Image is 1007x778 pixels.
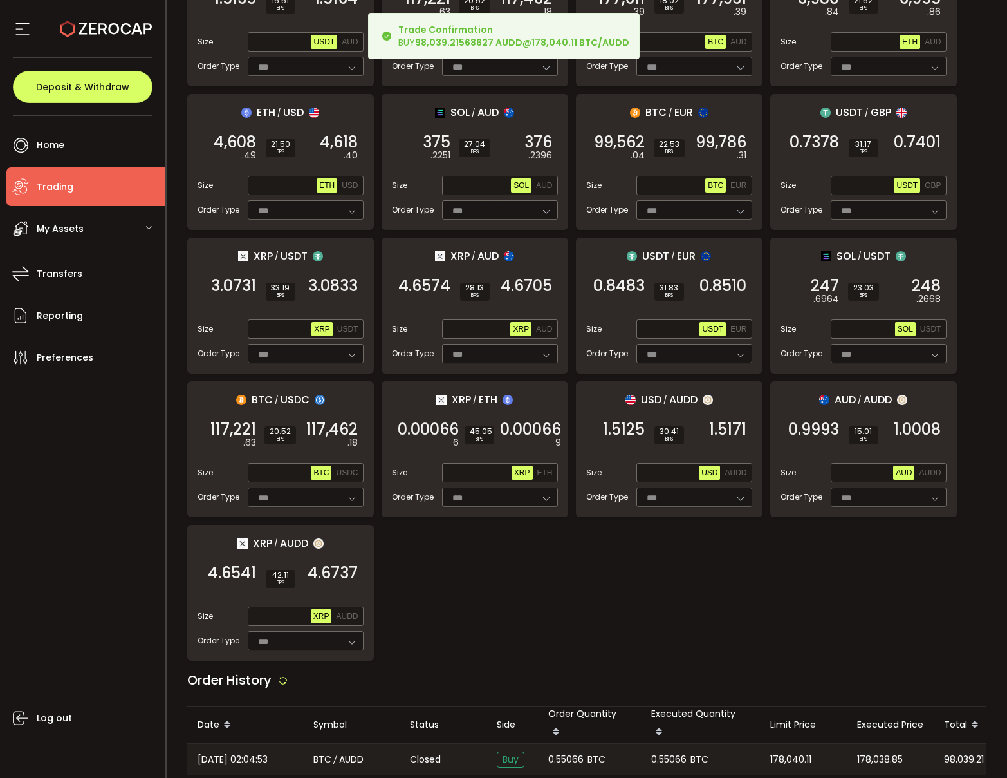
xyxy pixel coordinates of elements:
[854,148,873,156] i: BPS
[821,251,831,261] img: sol_portfolio.png
[254,248,273,264] span: XRP
[344,149,358,162] em: .40
[925,37,941,46] span: AUD
[625,395,636,405] img: usd_portfolio.svg
[210,423,256,436] span: 117,221
[696,136,746,149] span: 99,786
[243,436,256,450] em: .63
[660,284,679,292] span: 31.83
[253,535,272,551] span: XRP
[705,35,726,49] button: BTC
[671,251,675,262] em: /
[317,178,337,193] button: ETH
[660,5,679,12] i: BPS
[271,148,290,156] i: BPS
[734,5,746,19] em: .39
[819,395,829,405] img: aud_portfolio.svg
[13,71,152,103] button: Deposit & Withdraw
[497,752,524,768] span: Buy
[651,752,687,767] span: 0.55066
[898,325,913,334] span: SOL
[853,284,874,292] span: 23.03
[894,136,941,149] span: 0.7401
[392,180,407,191] span: Size
[925,181,941,190] span: GBP
[511,178,531,193] button: SOL
[313,612,329,621] span: XRP
[896,181,918,190] span: USDT
[528,149,552,162] em: .2396
[893,466,914,480] button: AUD
[854,639,1007,778] iframe: Chat Widget
[730,37,746,46] span: AUD
[854,140,873,148] span: 31.17
[187,714,303,736] div: Date
[271,140,290,148] span: 21.50
[632,5,645,19] em: .39
[699,466,720,480] button: USD
[313,468,329,477] span: BTC
[237,538,248,549] img: xrp_portfolio.png
[398,423,459,436] span: 0.00066
[725,468,746,477] span: AUDD
[864,248,891,264] span: USDT
[37,348,93,367] span: Preferences
[587,752,605,767] span: BTC
[37,178,73,196] span: Trading
[392,467,407,479] span: Size
[198,348,239,359] span: Order Type
[919,468,941,477] span: AUDD
[835,392,856,408] span: AUD
[473,394,477,406] em: /
[333,609,360,623] button: AUDD
[320,136,358,149] span: 4,618
[430,149,450,162] em: .2251
[333,466,360,480] button: USDC
[630,108,640,118] img: btc_portfolio.svg
[660,292,679,299] i: BPS
[920,325,941,334] span: USDT
[854,5,873,12] i: BPS
[858,394,862,406] em: /
[410,753,441,766] span: Closed
[701,251,711,261] img: eur_portfolio.svg
[311,35,337,49] button: USDT
[281,392,309,408] span: USDC
[690,752,708,767] span: BTC
[728,178,749,193] button: EUR
[641,707,760,743] div: Executed Quantity
[586,323,602,335] span: Size
[465,284,485,292] span: 28.13
[501,280,552,292] span: 4.6705
[836,248,856,264] span: SOL
[306,423,358,436] span: 117,462
[641,392,661,408] span: USD
[533,322,555,336] button: AUD
[524,136,552,149] span: 376
[313,37,335,46] span: USDT
[339,752,364,767] span: AUDD
[198,36,213,48] span: Size
[347,436,358,450] em: .18
[737,149,746,162] em: .31
[660,428,679,435] span: 30.41
[275,394,279,406] em: /
[677,248,696,264] span: EUR
[270,435,291,443] i: BPS
[760,717,847,732] div: Limit Price
[586,204,628,216] span: Order Type
[538,707,641,743] div: Order Quantity
[858,251,862,262] em: /
[854,428,873,435] span: 15.01
[847,717,934,732] div: Executed Price
[280,535,308,551] span: AUDD
[790,136,839,149] span: 0.7378
[922,35,943,49] button: AUD
[438,5,450,19] em: .63
[198,180,213,191] span: Size
[415,36,522,49] b: 98,039.21568627 AUDD
[342,181,358,190] span: USD
[313,251,323,261] img: usdt_portfolio.svg
[514,468,530,477] span: XRP
[472,251,476,262] em: /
